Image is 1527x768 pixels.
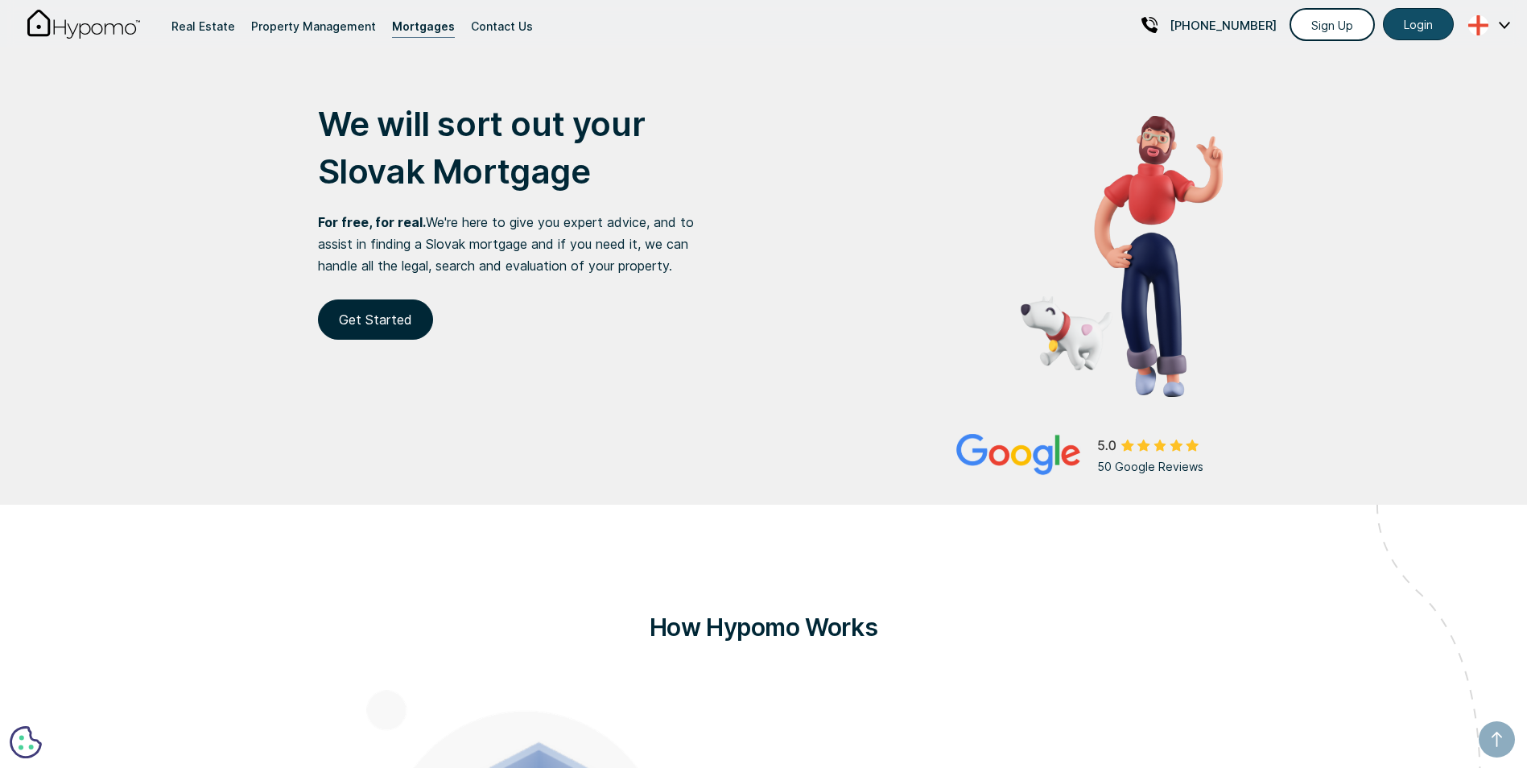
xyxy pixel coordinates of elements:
[471,15,533,37] div: Contact Us
[1170,14,1277,36] p: [PHONE_NUMBER]
[318,299,433,340] a: Get Started
[1141,6,1277,44] a: [PHONE_NUMBER]
[318,101,713,196] h1: We will sort out your Slovak Mortgage
[392,15,455,37] div: Mortgages
[1290,8,1375,41] a: Sign Up
[366,602,1162,652] h2: How Hypomo Works
[171,15,235,37] div: Real Estate
[1383,8,1454,40] a: Login
[956,434,1223,477] a: 50 Google Reviews
[251,15,376,37] div: Property Management
[1097,456,1223,477] div: 50 Google Reviews
[318,212,713,277] p: We're here to give you expert advice, and to assist in finding a Slovak mortgage and if you need ...
[10,726,42,758] button: Cookie Preferences
[318,214,426,230] strong: For free, for real.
